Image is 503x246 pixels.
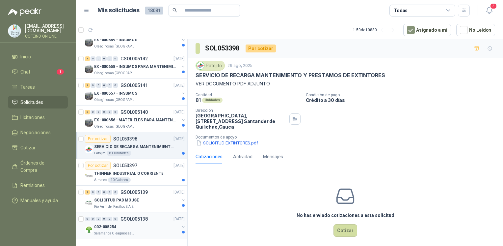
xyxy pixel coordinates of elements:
p: SOLICITUD PAD MOUSE [94,197,139,203]
span: Órdenes de Compra [20,159,62,174]
button: 3 [483,5,495,16]
img: Company Logo [85,39,93,46]
img: Company Logo [85,199,93,207]
span: Chat [20,68,30,76]
a: Cotizar [8,141,68,154]
p: SOL053397 [113,163,137,168]
p: SERVICIO DE RECARGA MANTENIMIENTO Y PRESTAMOS DE EXTINTORES [196,72,385,79]
p: [DATE] [173,56,185,62]
span: Solicitudes [20,99,43,106]
div: 0 [102,83,107,88]
button: Cotizar [333,224,357,237]
div: Cotizaciones [196,153,223,160]
span: 3 [490,3,497,9]
p: SERVICIO DE RECARGA MANTENIMIENTO Y PRESTAMOS DE EXTINTORES [94,144,176,150]
p: Oleaginosas [GEOGRAPHIC_DATA] [94,97,136,103]
p: 81 [196,97,201,103]
a: Inicio [8,50,68,63]
a: 3 0 0 0 0 0 GSOL005142[DATE] Company LogoEX -000658 - INSUMOS PARA MANTENIMIENTO MECANICOOleagino... [85,55,186,76]
img: Company Logo [8,25,21,37]
div: Por cotizar [85,162,111,169]
div: 0 [91,110,95,114]
div: 3 [85,56,90,61]
div: Por cotizar [246,45,276,52]
div: 81 Unidades [107,151,131,156]
a: Licitaciones [8,111,68,124]
a: Negociaciones [8,126,68,139]
img: Logo peakr [8,8,41,16]
span: Licitaciones [20,114,45,121]
span: 1 [57,69,64,75]
div: 0 [107,110,112,114]
p: [DATE] [173,82,185,89]
span: Manuales y ayuda [20,197,58,204]
a: Por cotizarSOL053398[DATE] Company LogoSERVICIO DE RECARGA MANTENIMIENTO Y PRESTAMOS DE EXTINTORE... [76,132,187,159]
p: VER DOCUMENTO PDF ADJUNTO [196,80,495,87]
p: [EMAIL_ADDRESS][DOMAIN_NAME] [25,24,68,33]
span: Negociaciones [20,129,51,136]
div: 0 [102,217,107,221]
button: Asignado a mi [403,24,451,36]
a: Solicitudes [8,96,68,108]
div: 0 [107,83,112,88]
div: Actividad [233,153,252,160]
div: 0 [107,56,112,61]
h3: SOL053398 [205,43,240,53]
button: SOLICITUD EXTINTORES.pdf [196,139,259,146]
div: 0 [102,110,107,114]
div: 10 Galones [108,177,131,183]
a: Tareas [8,81,68,93]
span: search [172,8,177,13]
p: [DATE] [173,163,185,169]
a: Por cotizarSOL053397[DATE] Company LogoTHINNER INDUSTRIAL O CORRIENTEAlmatec10 Galones [76,159,187,186]
div: Por cotizar [85,135,111,143]
p: Cantidad [196,93,301,97]
div: 1 [85,83,90,88]
a: Chat1 [8,66,68,78]
img: Company Logo [85,92,93,100]
p: Oleaginosas [GEOGRAPHIC_DATA] [94,124,136,129]
div: 0 [113,56,118,61]
div: 0 [102,56,107,61]
span: Tareas [20,83,35,91]
a: 1 0 0 0 0 0 GSOL005141[DATE] Company LogoEX -000657 - INSUMOSOleaginosas [GEOGRAPHIC_DATA] [85,81,186,103]
div: 0 [113,83,118,88]
img: Company Logo [85,65,93,73]
p: GSOL005141 [120,83,148,88]
img: Company Logo [85,119,93,127]
img: Company Logo [85,145,93,153]
div: 0 [96,217,101,221]
img: Company Logo [85,226,93,233]
p: GSOL005139 [120,190,148,195]
p: Condición de pago [306,93,501,97]
p: Salamanca Oleaginosas SAS [94,231,136,236]
p: COFEIND ON LINE [25,34,68,38]
div: 0 [96,190,101,195]
p: [DATE] [173,109,185,115]
div: 0 [91,190,95,195]
p: EX -000658 - INSUMOS PARA MANTENIMIENTO MECANICO [94,64,176,70]
p: GSOL005140 [120,110,148,114]
p: 002-005254 [94,224,116,230]
h3: No has enviado cotizaciones a esta solicitud [297,212,394,219]
div: 1 [85,190,90,195]
p: Crédito a 30 días [306,97,501,103]
p: Documentos de apoyo [196,135,500,139]
div: 0 [96,83,101,88]
a: 0 0 0 0 0 0 GSOL005138[DATE] Company Logo002-005254Salamanca Oleaginosas SAS [85,215,186,236]
a: Remisiones [8,179,68,192]
a: Órdenes de Compra [8,157,68,176]
span: 18081 [145,7,163,15]
img: Company Logo [197,62,204,69]
span: Cotizar [20,144,36,151]
p: [DATE] [173,189,185,196]
p: [GEOGRAPHIC_DATA], [STREET_ADDRESS] Santander de Quilichao , Cauca [196,113,287,130]
div: 0 [102,190,107,195]
div: Patojito [196,61,225,71]
div: 0 [91,83,95,88]
p: EX -000657 - INSUMOS [94,90,137,97]
h1: Mis solicitudes [97,6,140,15]
p: GSOL005138 [120,217,148,221]
p: Oleaginosas [GEOGRAPHIC_DATA] [94,44,136,49]
div: 0 [113,217,118,221]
